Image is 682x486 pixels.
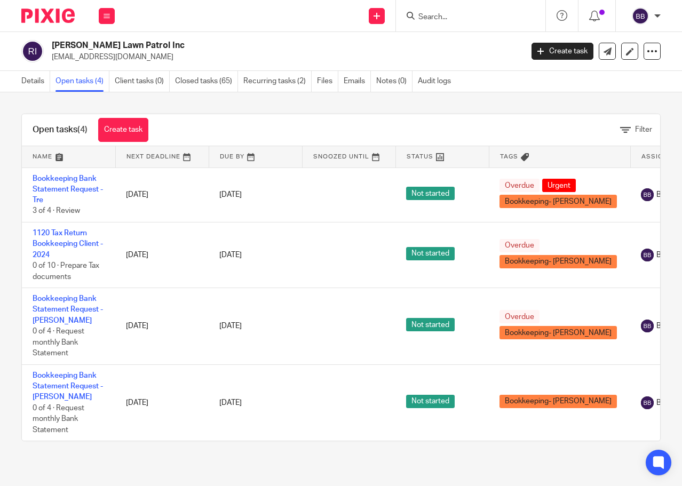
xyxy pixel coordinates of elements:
img: svg%3E [632,7,649,25]
span: Not started [406,187,455,200]
span: Tags [500,154,518,160]
h2: [PERSON_NAME] Lawn Patrol Inc [52,40,423,51]
a: Create task [532,43,593,60]
span: Urgent [542,179,576,192]
a: Notes (0) [376,71,413,92]
img: svg%3E [641,396,654,409]
a: Audit logs [418,71,456,92]
img: svg%3E [641,320,654,332]
td: [DATE] [115,168,209,222]
a: Files [317,71,338,92]
a: Client tasks (0) [115,71,170,92]
span: 0 of 10 · Prepare Tax documents [33,262,99,281]
span: [DATE] [219,399,242,407]
td: [DATE] [115,364,209,441]
a: Bookkeeping Bank Statement Request - [PERSON_NAME] [33,295,103,324]
span: [DATE] [219,191,242,198]
span: Bookkeeping- [PERSON_NAME] [499,195,617,208]
span: Overdue [499,239,540,252]
span: Status [407,154,433,160]
img: svg%3E [21,40,44,62]
td: [DATE] [115,288,209,365]
span: Bookkeeping- [PERSON_NAME] [499,326,617,339]
span: Not started [406,318,455,331]
span: 0 of 4 · Request monthly Bank Statement [33,328,84,357]
span: 0 of 4 · Request monthly Bank Statement [33,404,84,434]
a: Recurring tasks (2) [243,71,312,92]
span: Overdue [499,179,540,192]
span: (4) [77,125,88,134]
a: 1120 Tax Return Bookkeeping Client - 2024 [33,229,103,259]
a: Bookkeeping Bank Statement Request - Tre [33,175,103,204]
h1: Open tasks [33,124,88,136]
span: Bookkeeping- [PERSON_NAME] [499,395,617,408]
p: [EMAIL_ADDRESS][DOMAIN_NAME] [52,52,516,62]
span: Overdue [499,310,540,323]
span: Bookkeeping- [PERSON_NAME] [499,255,617,268]
a: Details [21,71,50,92]
span: Not started [406,395,455,408]
a: Bookkeeping Bank Statement Request - [PERSON_NAME] [33,372,103,401]
span: [DATE] [219,251,242,259]
a: Open tasks (4) [55,71,109,92]
span: Snoozed Until [313,154,369,160]
input: Search [417,13,513,22]
a: Emails [344,71,371,92]
a: Create task [98,118,148,142]
span: Not started [406,247,455,260]
img: Pixie [21,9,75,23]
a: Closed tasks (65) [175,71,238,92]
img: svg%3E [641,188,654,201]
img: svg%3E [641,249,654,261]
span: Filter [635,126,652,133]
span: 3 of 4 · Review [33,208,80,215]
span: [DATE] [219,322,242,330]
td: [DATE] [115,222,209,288]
